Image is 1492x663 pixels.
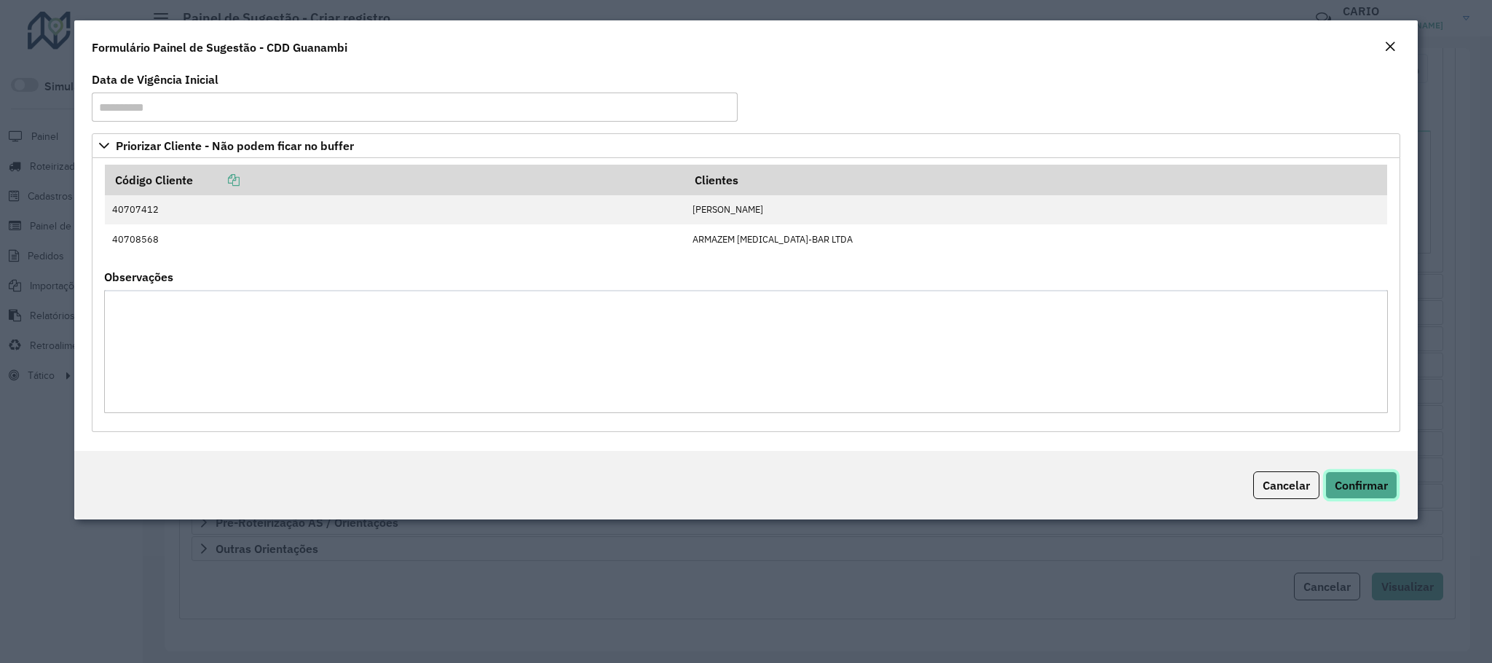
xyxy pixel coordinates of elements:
[104,268,173,286] label: Observações
[684,195,1387,224] td: [PERSON_NAME]
[92,158,1400,432] div: Priorizar Cliente - Não podem ficar no buffer
[105,224,684,254] td: 40708568
[116,140,354,152] span: Priorizar Cliente - Não podem ficar no buffer
[1380,38,1400,57] button: Close
[684,165,1387,195] th: Clientes
[1384,41,1396,52] em: Fechar
[1335,478,1388,493] span: Confirmar
[92,71,218,88] label: Data de Vigência Inicial
[1253,471,1319,499] button: Cancelar
[1263,478,1310,493] span: Cancelar
[92,133,1400,158] a: Priorizar Cliente - Não podem ficar no buffer
[1325,471,1397,499] button: Confirmar
[193,173,240,187] a: Copiar
[105,195,684,224] td: 40707412
[684,224,1387,254] td: ARMAZEM [MEDICAL_DATA]-BAR LTDA
[92,39,347,56] h4: Formulário Painel de Sugestão - CDD Guanambi
[105,165,684,195] th: Código Cliente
